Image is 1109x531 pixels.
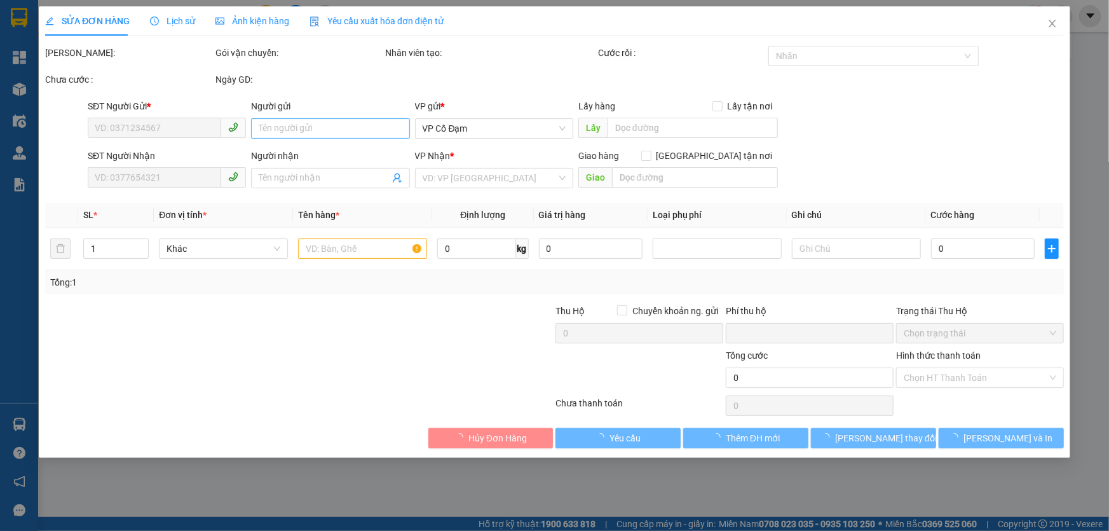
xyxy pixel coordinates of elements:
span: SL [83,210,93,220]
img: icon [310,17,320,27]
span: Cước hàng [931,210,975,220]
span: plus [1045,244,1058,254]
div: SĐT Người Nhận [88,149,246,163]
div: VP gửi [415,99,573,113]
div: Người gửi [251,99,409,113]
span: Yêu cầu xuất hóa đơn điện tử [310,16,444,26]
div: [PERSON_NAME]: [45,46,213,60]
div: Phí thu hộ [726,304,894,323]
span: Thu Hộ [555,306,585,316]
button: Yêu cầu [556,428,681,448]
span: Lấy tận nơi [723,99,778,113]
span: [PERSON_NAME] thay đổi [835,431,937,445]
label: Hình thức thanh toán [896,350,981,361]
span: Lịch sử [150,16,195,26]
span: loading [595,433,609,442]
span: Lấy hàng [578,101,615,111]
span: Lấy [578,118,608,138]
span: Chuyển khoản ng. gửi [627,304,723,318]
span: picture [215,17,224,25]
button: plus [1045,238,1059,259]
th: Loại phụ phí [648,203,787,228]
button: delete [50,238,71,259]
span: [GEOGRAPHIC_DATA] tận nơi [651,149,778,163]
span: loading [454,433,468,442]
div: Cước rồi : [598,46,766,60]
input: Ghi Chú [792,238,921,259]
span: clock-circle [150,17,159,25]
button: Thêm ĐH mới [683,428,808,448]
span: Tên hàng [298,210,339,220]
span: edit [45,17,54,25]
span: close [1047,18,1058,29]
span: kg [516,238,529,259]
div: Trạng thái Thu Hộ [896,304,1064,318]
span: loading [821,433,835,442]
div: SĐT Người Gửi [88,99,246,113]
span: Yêu cầu [609,431,641,445]
input: Dọc đường [612,167,778,188]
span: Ảnh kiện hàng [215,16,289,26]
span: user-add [392,173,402,183]
input: Dọc đường [608,118,778,138]
div: Tổng: 1 [50,275,428,289]
span: VP Nhận [415,151,451,161]
div: Chưa cước : [45,72,213,86]
span: SỬA ĐƠN HÀNG [45,16,130,26]
button: [PERSON_NAME] và In [939,428,1064,448]
th: Ghi chú [787,203,926,228]
span: Giao [578,167,612,188]
span: Giá trị hàng [539,210,586,220]
input: VD: Bàn, Ghế [298,238,427,259]
div: Ngày GD: [215,72,383,86]
span: Hủy Đơn Hàng [468,431,527,445]
button: Hủy Đơn Hàng [428,428,554,448]
button: Close [1035,6,1070,42]
div: Nhân viên tạo: [386,46,596,60]
span: loading [712,433,726,442]
div: Người nhận [251,149,409,163]
span: Giao hàng [578,151,619,161]
span: Tổng cước [726,350,768,361]
span: loading [950,433,964,442]
div: Gói vận chuyển: [215,46,383,60]
span: Định lượng [460,210,505,220]
span: phone [228,172,238,182]
span: [PERSON_NAME] và In [964,431,1053,445]
button: [PERSON_NAME] thay đổi [811,428,936,448]
div: Chưa thanh toán [555,396,725,418]
span: Thêm ĐH mới [726,431,780,445]
span: phone [228,122,238,132]
span: Chọn trạng thái [904,324,1056,343]
span: Khác [167,239,280,258]
span: VP Cổ Đạm [423,119,566,138]
span: Đơn vị tính [159,210,207,220]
